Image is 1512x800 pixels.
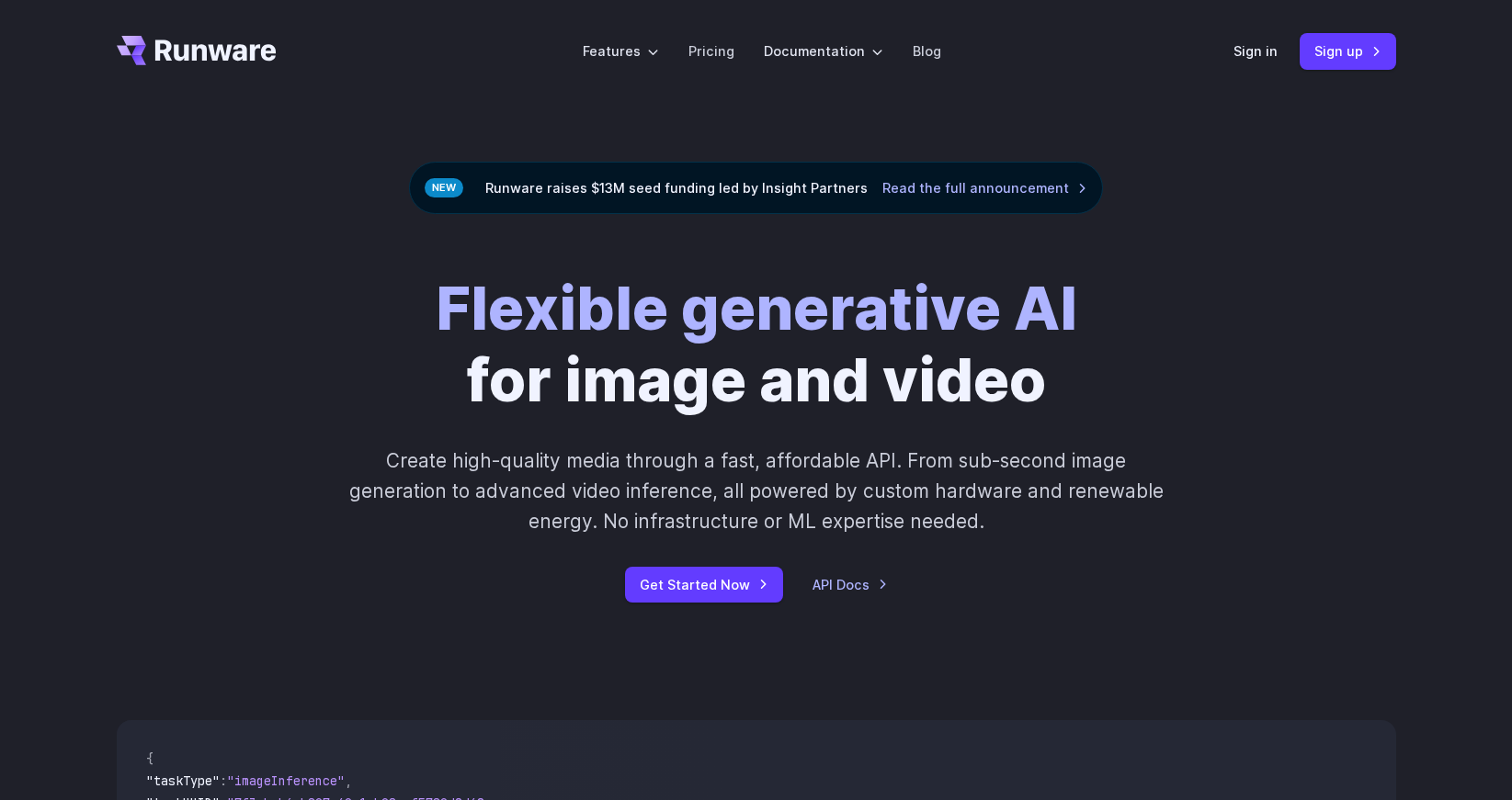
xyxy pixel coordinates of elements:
span: : [220,772,227,789]
span: "taskType" [146,772,220,789]
span: , [345,772,352,789]
strong: Flexible generative AI [436,272,1077,344]
h1: for image and video [436,273,1077,416]
a: Sign in [1233,40,1278,62]
a: API Docs [813,574,888,595]
span: "imageInference" [227,772,345,789]
a: Pricing [688,40,734,62]
span: { [146,750,153,767]
a: Sign up [1300,33,1396,69]
a: Go to / [117,36,277,65]
p: Create high-quality media through a fast, affordable API. From sub-second image generation to adv... [347,445,1165,537]
label: Documentation [764,40,883,62]
a: Blog [913,40,941,62]
div: Runware raises $13M seed funding led by Insight Partners [409,162,1103,214]
label: Features [583,40,659,62]
a: Get Started Now [625,567,783,603]
a: Read the full announcement [882,177,1087,198]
